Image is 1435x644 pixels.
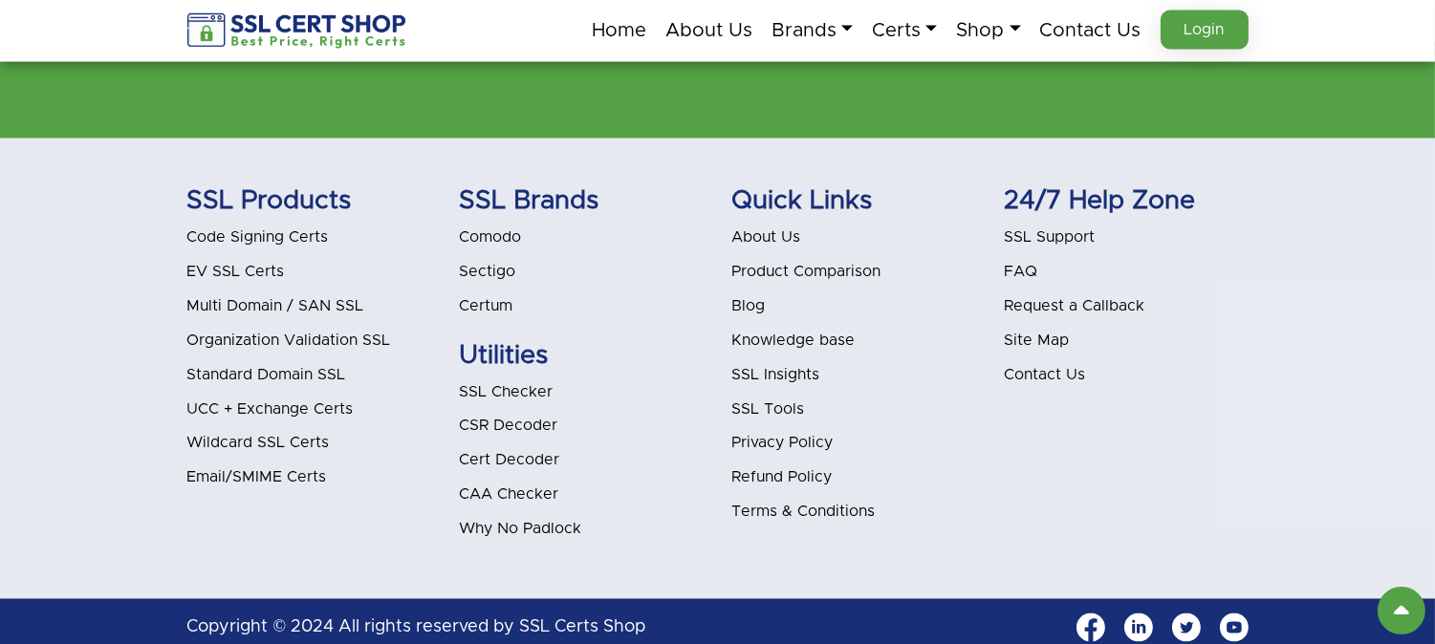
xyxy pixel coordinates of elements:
[187,298,364,313] a: Multi Domain / SAN SSL
[187,470,327,485] a: Email/SMIME Certs
[460,487,559,503] a: CAA Checker
[187,13,408,49] img: sslcertshop-logo
[732,333,856,348] a: Knowledge base
[460,453,560,468] a: Cert Decoder
[460,264,516,279] a: Sectigo
[460,341,704,372] h5: Utilities
[732,298,766,313] a: Blog
[732,264,881,279] a: Product Comparison
[1005,298,1145,313] a: Request a Callback
[187,229,329,245] a: Code Signing Certs
[732,401,805,417] a: SSL Tools
[460,522,582,537] a: Why No Padlock
[1005,333,1070,348] a: Site Map
[460,229,522,245] a: Comodo
[460,384,554,399] a: SSL Checker
[187,436,330,451] a: Wildcard SSL Certs
[732,367,820,382] a: SSL Insights
[1040,11,1141,51] a: Contact Us
[460,186,704,217] h5: SSL Brands
[592,11,646,51] a: Home
[187,186,431,217] h5: SSL Products
[1005,186,1249,217] h5: 24/7 Help Zone
[187,401,354,417] a: UCC + Exchange Certs
[732,229,801,245] a: About Us
[732,436,834,451] a: Privacy Policy
[956,11,1020,51] a: Shop
[1005,229,1096,245] a: SSL Support
[1005,264,1038,279] a: FAQ
[1005,367,1086,382] a: Contact Us
[1161,11,1249,50] a: Login
[460,419,558,434] a: CSR Decoder
[460,298,513,313] a: Certum
[732,504,876,520] a: Terms & Conditions
[187,367,346,382] a: Standard Domain SSL
[732,470,833,485] a: Refund Policy
[187,333,391,348] a: Organization Validation SSL
[872,11,937,51] a: Certs
[187,615,646,640] p: Copyright © 2024 All rights reserved by SSL Certs Shop
[732,186,976,217] h5: Quick Links
[665,11,752,51] a: About Us
[772,11,853,51] a: Brands
[187,264,285,279] a: EV SSL Certs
